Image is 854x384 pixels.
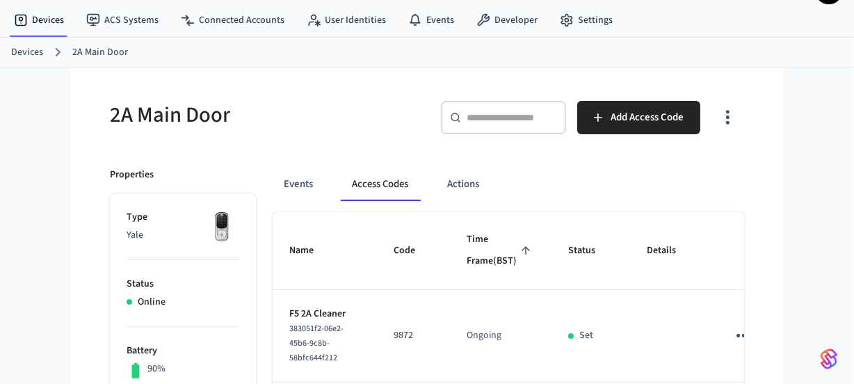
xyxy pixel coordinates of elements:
[170,8,296,33] a: Connected Accounts
[450,290,551,383] td: Ongoing
[110,168,154,182] p: Properties
[147,362,166,376] p: 90%
[3,8,75,33] a: Devices
[273,168,324,201] button: Events
[204,210,239,245] img: Yale Assure Touchscreen Wifi Smart Lock, Satin Nickel, Front
[436,168,490,201] button: Actions
[110,101,419,129] h5: 2A Main Door
[579,328,593,343] p: Set
[568,240,613,262] span: Status
[138,295,166,310] p: Online
[394,240,433,262] span: Code
[75,8,170,33] a: ACS Systems
[465,8,549,33] a: Developer
[296,8,397,33] a: User Identities
[273,168,744,201] div: ant example
[289,240,332,262] span: Name
[821,348,837,370] img: SeamLogoGradient.69752ec5.svg
[127,210,239,225] p: Type
[611,109,684,127] span: Add Access Code
[11,45,43,60] a: Devices
[127,277,239,291] p: Status
[549,8,624,33] a: Settings
[397,8,465,33] a: Events
[467,229,535,273] span: Time Frame(BST)
[127,344,239,358] p: Battery
[394,328,433,343] p: 9872
[289,323,344,364] span: 383051f2-06e2-45b6-9c8b-58bfc644f212
[577,101,700,134] button: Add Access Code
[341,168,419,201] button: Access Codes
[127,228,239,243] p: Yale
[72,45,128,60] a: 2A Main Door
[289,307,360,321] p: F5 2A Cleaner
[647,240,694,262] span: Details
